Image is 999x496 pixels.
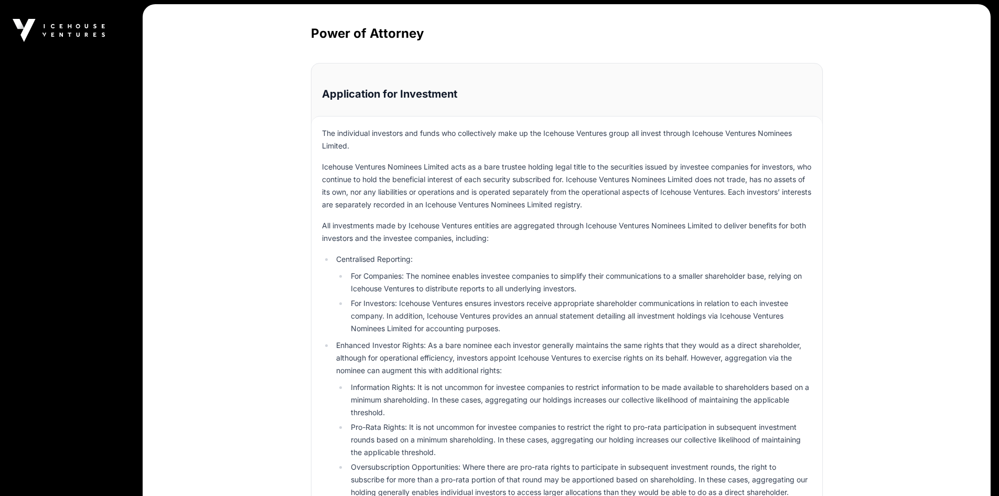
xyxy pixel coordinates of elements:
[322,127,812,152] p: The individual investors and funds who collectively make up the Icehouse Ventures group all inves...
[311,25,823,42] h2: Power of Attorney
[348,270,811,295] li: For Companies: The nominee enables investee companies to simplify their communications to a small...
[348,421,811,459] li: Pro-Rata Rights: It is not uncommon for investee companies to restrict the right to pro-rata part...
[322,219,812,245] p: All investments made by Icehouse Ventures entities are aggregated through Icehouse Ventures Nomin...
[322,161,812,211] p: Icehouse Ventures Nominees Limited acts as a bare trustee holding legal title to the securities i...
[13,19,105,42] img: Icehouse Ventures Logo
[334,253,812,335] li: Centralised Reporting:
[348,381,811,419] li: Information Rights: It is not uncommon for investee companies to restrict information to be made ...
[348,297,811,335] li: For Investors: Icehouse Ventures ensures investors receive appropriate shareholder communications...
[322,87,457,101] h2: Application for Investment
